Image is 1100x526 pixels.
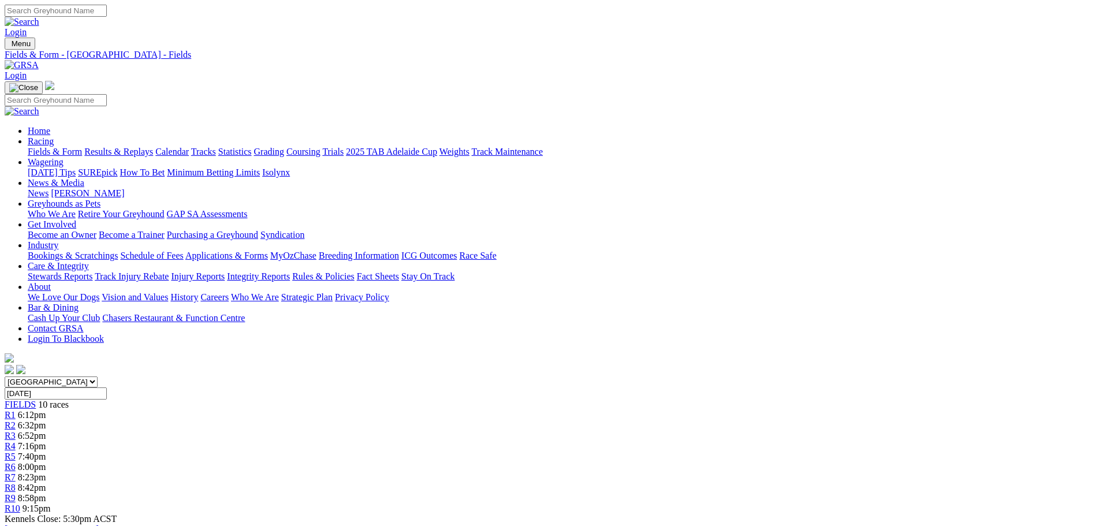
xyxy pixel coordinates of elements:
[5,60,39,70] img: GRSA
[227,271,290,281] a: Integrity Reports
[439,147,469,156] a: Weights
[28,188,1095,199] div: News & Media
[5,452,16,461] a: R5
[5,106,39,117] img: Search
[167,209,248,219] a: GAP SA Assessments
[5,17,39,27] img: Search
[28,282,51,292] a: About
[5,420,16,430] a: R2
[18,493,46,503] span: 8:58pm
[319,251,399,260] a: Breeding Information
[120,167,165,177] a: How To Bet
[28,271,1095,282] div: Care & Integrity
[18,441,46,451] span: 7:16pm
[23,503,51,513] span: 9:15pm
[28,251,1095,261] div: Industry
[401,251,457,260] a: ICG Outcomes
[28,251,118,260] a: Bookings & Scratchings
[5,483,16,493] a: R8
[281,292,333,302] a: Strategic Plan
[28,334,104,344] a: Login To Blackbook
[5,514,117,524] span: Kennels Close: 5:30pm ACST
[28,167,76,177] a: [DATE] Tips
[102,313,245,323] a: Chasers Restaurant & Function Centre
[167,230,258,240] a: Purchasing a Greyhound
[231,292,279,302] a: Who We Are
[5,441,16,451] a: R4
[18,431,46,441] span: 6:52pm
[120,251,183,260] a: Schedule of Fees
[185,251,268,260] a: Applications & Forms
[18,483,46,493] span: 8:42pm
[459,251,496,260] a: Race Safe
[102,292,168,302] a: Vision and Values
[45,81,54,90] img: logo-grsa-white.png
[78,209,165,219] a: Retire Your Greyhound
[170,292,198,302] a: History
[5,27,27,37] a: Login
[28,313,1095,323] div: Bar & Dining
[28,303,79,312] a: Bar & Dining
[5,50,1095,60] a: Fields & Form - [GEOGRAPHIC_DATA] - Fields
[28,178,84,188] a: News & Media
[171,271,225,281] a: Injury Reports
[28,230,96,240] a: Become an Owner
[28,292,99,302] a: We Love Our Dogs
[5,410,16,420] a: R1
[28,313,100,323] a: Cash Up Your Club
[51,188,124,198] a: [PERSON_NAME]
[260,230,304,240] a: Syndication
[28,147,82,156] a: Fields & Form
[5,493,16,503] a: R9
[5,5,107,17] input: Search
[5,472,16,482] a: R7
[28,292,1095,303] div: About
[292,271,355,281] a: Rules & Policies
[200,292,229,302] a: Careers
[28,230,1095,240] div: Get Involved
[78,167,117,177] a: SUREpick
[5,38,35,50] button: Toggle navigation
[28,136,54,146] a: Racing
[5,462,16,472] a: R6
[28,167,1095,178] div: Wagering
[18,410,46,420] span: 6:12pm
[286,147,320,156] a: Coursing
[28,209,76,219] a: Who We Are
[155,147,189,156] a: Calendar
[335,292,389,302] a: Privacy Policy
[18,462,46,472] span: 8:00pm
[28,261,89,271] a: Care & Integrity
[218,147,252,156] a: Statistics
[18,420,46,430] span: 6:32pm
[28,147,1095,157] div: Racing
[12,39,31,48] span: Menu
[270,251,316,260] a: MyOzChase
[16,365,25,374] img: twitter.svg
[5,431,16,441] a: R3
[5,503,20,513] a: R10
[5,353,14,363] img: logo-grsa-white.png
[28,271,92,281] a: Stewards Reports
[5,400,36,409] a: FIELDS
[28,188,49,198] a: News
[346,147,437,156] a: 2025 TAB Adelaide Cup
[28,199,100,208] a: Greyhounds as Pets
[401,271,454,281] a: Stay On Track
[38,400,69,409] span: 10 races
[28,157,64,167] a: Wagering
[254,147,284,156] a: Grading
[84,147,153,156] a: Results & Replays
[5,94,107,106] input: Search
